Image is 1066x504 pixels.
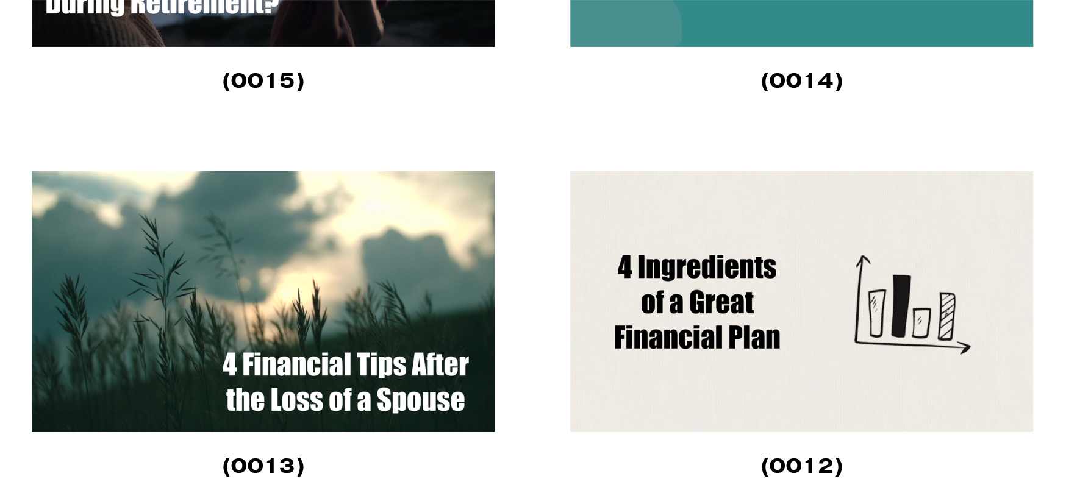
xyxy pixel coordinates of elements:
[222,452,305,479] strong: (0013)
[570,171,1034,432] img: Four Ingredients of a Great Financial Plan Script: (0012) A great financial plan is more than jus...
[222,67,305,94] strong: (0015)
[32,171,496,432] img: Four Financial Tips After the Loss of a Spouse Script: (0013) Losing a spouse is hard. Whether ex...
[760,452,843,479] strong: (0012)
[760,67,843,94] strong: (0014)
